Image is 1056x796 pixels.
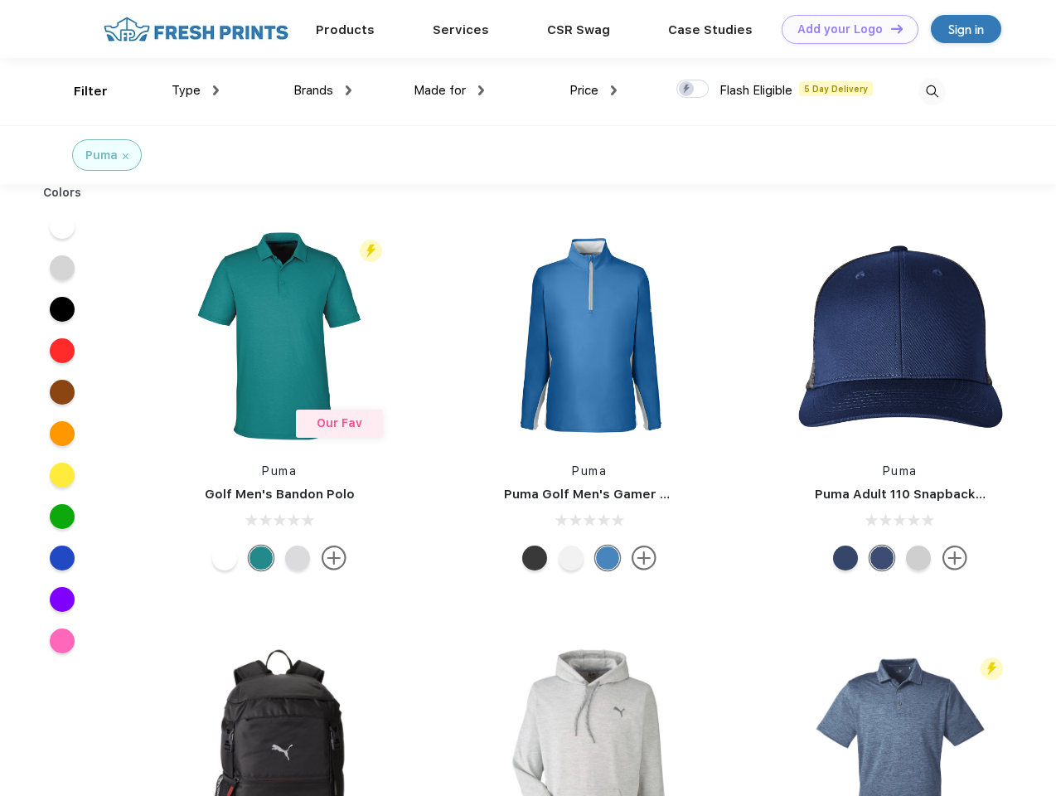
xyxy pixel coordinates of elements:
img: fo%20logo%202.webp [99,15,293,44]
img: more.svg [632,546,656,570]
div: Add your Logo [797,22,883,36]
a: Sign in [931,15,1001,43]
a: Products [316,22,375,37]
div: Bright White [212,546,237,570]
img: desktop_search.svg [918,78,946,105]
img: filter_cancel.svg [123,153,128,159]
img: flash_active_toggle.svg [360,240,382,262]
img: DT [891,24,903,33]
div: Bright White [559,546,584,570]
img: dropdown.png [611,85,617,95]
img: func=resize&h=266 [790,226,1010,446]
div: Puma [85,147,118,164]
img: func=resize&h=266 [169,226,390,446]
span: Flash Eligible [719,83,792,98]
div: High Rise [285,546,310,570]
div: Sign in [948,20,984,39]
span: Made for [414,83,466,98]
div: Colors [31,184,94,201]
span: 5 Day Delivery [799,81,873,96]
img: dropdown.png [213,85,219,95]
div: Puma Black [522,546,547,570]
div: Filter [74,82,108,101]
a: Golf Men's Bandon Polo [205,487,355,502]
span: Type [172,83,201,98]
div: Green Lagoon [249,546,274,570]
img: more.svg [942,546,967,570]
a: Puma [572,464,607,478]
img: dropdown.png [478,85,484,95]
a: Puma Golf Men's Gamer Golf Quarter-Zip [504,487,766,502]
div: Quarry Brt Whit [906,546,931,570]
a: CSR Swag [547,22,610,37]
div: Peacoat with Qut Shd [833,546,858,570]
img: func=resize&h=266 [479,226,700,446]
span: Price [569,83,598,98]
img: dropdown.png [346,85,351,95]
a: Puma [883,464,918,478]
img: flash_active_toggle.svg [981,658,1003,680]
span: Brands [293,83,333,98]
span: Our Fav [317,416,362,430]
img: more.svg [322,546,346,570]
div: Bright Cobalt [595,546,620,570]
div: Peacoat Qut Shd [870,546,894,570]
a: Puma [262,464,297,478]
a: Services [433,22,489,37]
